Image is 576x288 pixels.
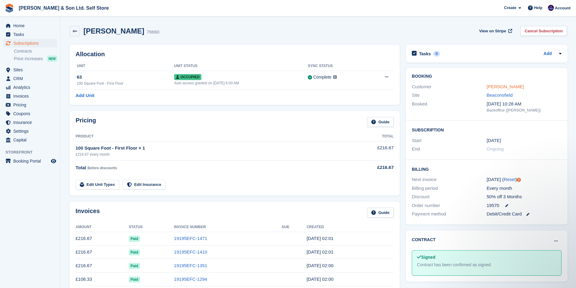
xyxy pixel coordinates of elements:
div: Discount [412,193,487,200]
div: 100 Square Foot - First Floor [77,81,174,86]
a: menu [3,118,57,127]
span: Price increases [14,56,43,62]
time: 2025-07-20 01:01:01 UTC [307,249,334,254]
a: menu [3,101,57,109]
a: Add [544,50,552,57]
h2: Invoices [76,208,100,218]
a: [PERSON_NAME] & Son Ltd. Self Store [16,3,111,13]
div: 63 [77,74,174,81]
a: Preview store [50,157,57,165]
th: Sync Status [308,61,368,71]
td: £108.33 [76,273,129,286]
span: Home [13,21,50,30]
div: NEW [47,56,57,62]
span: Subscriptions [13,39,50,47]
a: menu [3,92,57,100]
span: Analytics [13,83,50,92]
span: Coupons [13,109,50,118]
span: Paid [129,249,140,255]
th: Total [345,132,394,141]
span: Tasks [13,30,50,39]
td: £216.67 [76,259,129,273]
a: 19195EFC-1471 [174,236,207,241]
span: CRM [13,74,50,83]
h2: Billing [412,166,561,172]
th: Status [129,222,174,232]
div: Debit/Credit Card [487,211,561,218]
span: Before discounts [87,166,117,170]
div: Site [412,92,487,99]
a: Guide [367,117,394,127]
div: £216.67 every month [76,152,345,157]
time: 2025-06-20 01:00:50 UTC [307,263,334,268]
div: [DATE] 10:28 AM [487,101,561,108]
span: Paid [129,236,140,242]
div: Order number [412,202,487,209]
div: Tooltip anchor [516,177,522,183]
span: Account [555,5,571,11]
h2: Subscription [412,127,561,133]
h2: Pricing [76,117,96,127]
span: Storefront [5,149,60,155]
a: Edit Unit Types [76,180,119,190]
a: menu [3,157,57,165]
div: 76660 [147,29,159,36]
a: menu [3,66,57,74]
h2: Booking [412,74,561,79]
th: Created [307,222,394,232]
div: Customer [412,83,487,90]
div: Start [412,137,487,144]
th: Due [282,222,307,232]
a: View on Stripe [477,26,513,36]
span: Settings [13,127,50,135]
th: Unit Status [174,61,308,71]
a: menu [3,83,57,92]
span: Create [504,5,516,11]
a: [PERSON_NAME] [487,84,524,89]
span: Insurance [13,118,50,127]
div: Booked [412,101,487,113]
td: £216.67 [76,232,129,245]
img: Josey Kitching [548,5,554,11]
img: stora-icon-8386f47178a22dfd0bd8f6a31ec36ba5ce8667c1dd55bd0f319d3a0aa187defe.svg [5,4,14,13]
div: Billing period [412,185,487,192]
a: 19195EFC-1294 [174,277,207,282]
div: 0 [433,51,440,57]
a: menu [3,109,57,118]
a: Cancel Subscription [520,26,567,36]
a: Add Unit [76,92,94,99]
div: £216.67 [345,164,394,171]
span: Capital [13,136,50,144]
a: menu [3,21,57,30]
span: 19570 [487,202,500,209]
time: 2025-05-20 01:00:14 UTC [307,277,334,282]
div: Next invoice [412,176,487,183]
div: Auto access granted on [DATE] 6:00 AM [174,80,308,86]
a: menu [3,127,57,135]
span: View on Stripe [479,28,506,34]
time: 2025-03-20 01:00:00 UTC [487,137,501,144]
div: 100 Square Foot - First Floor × 1 [76,145,345,152]
div: Complete [313,74,331,80]
div: Every month [487,185,561,192]
th: Product [76,132,345,141]
a: menu [3,74,57,83]
td: £216.67 [76,245,129,259]
span: Invoices [13,92,50,100]
span: Ongoing [487,146,504,151]
a: 19195EFC-1410 [174,249,207,254]
span: Total [76,165,86,170]
th: Unit [76,61,174,71]
th: Amount [76,222,129,232]
a: Price increases NEW [14,55,57,62]
a: Beaconsfield [487,92,513,98]
div: [DATE] ( ) [487,176,561,183]
a: Edit Insurance [123,180,166,190]
a: Contracts [14,48,57,54]
span: Help [534,5,542,11]
div: Payment method [412,211,487,218]
a: Guide [367,208,394,218]
h2: [PERSON_NAME] [83,27,144,35]
span: Occupied [174,74,201,80]
div: Signed [417,254,556,260]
